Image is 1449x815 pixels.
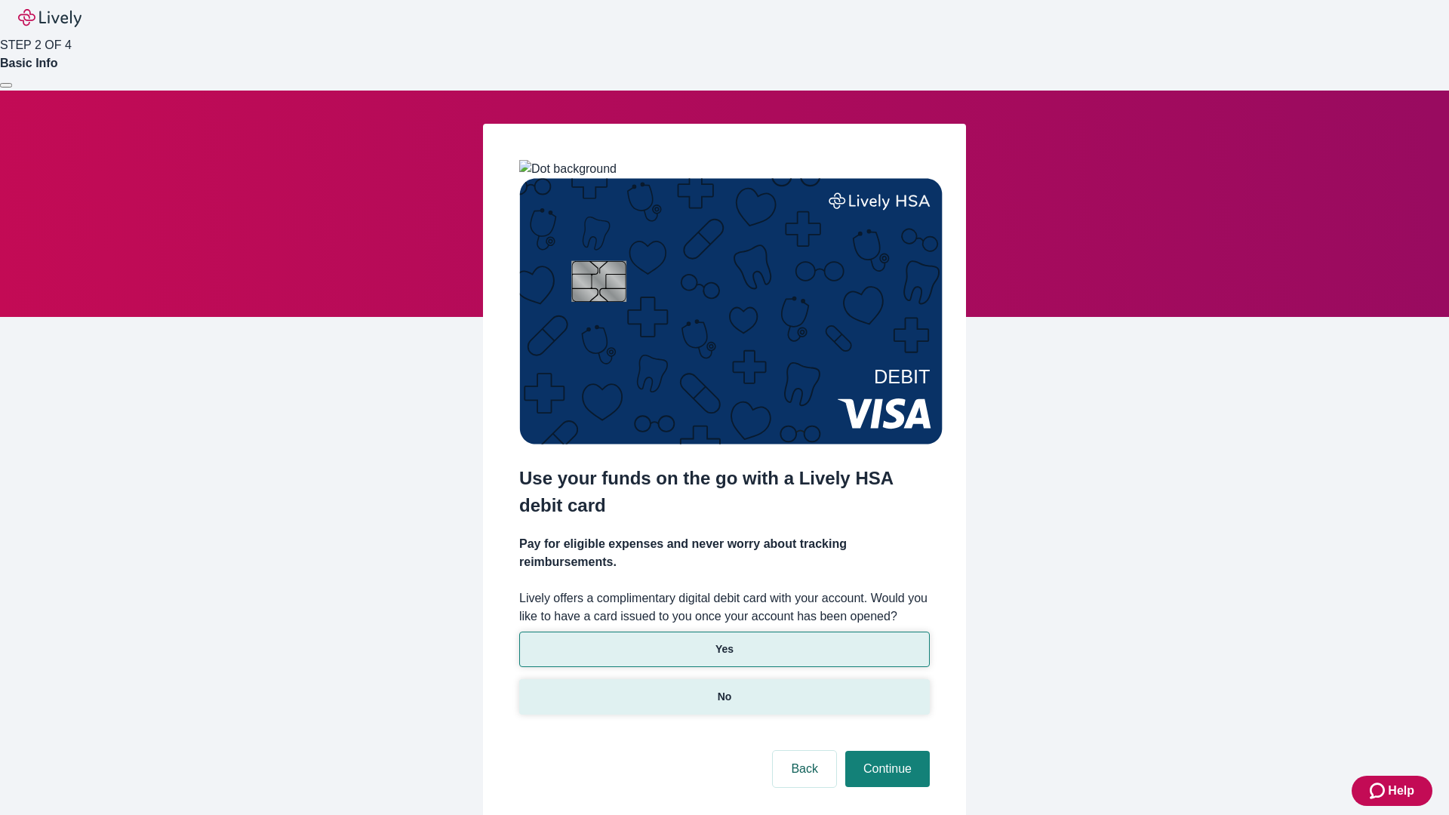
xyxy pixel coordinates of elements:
[519,160,617,178] img: Dot background
[715,641,734,657] p: Yes
[773,751,836,787] button: Back
[519,178,943,444] img: Debit card
[519,589,930,626] label: Lively offers a complimentary digital debit card with your account. Would you like to have a card...
[519,632,930,667] button: Yes
[1352,776,1432,806] button: Zendesk support iconHelp
[1370,782,1388,800] svg: Zendesk support icon
[519,679,930,715] button: No
[18,9,82,27] img: Lively
[519,535,930,571] h4: Pay for eligible expenses and never worry about tracking reimbursements.
[519,465,930,519] h2: Use your funds on the go with a Lively HSA debit card
[718,689,732,705] p: No
[845,751,930,787] button: Continue
[1388,782,1414,800] span: Help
